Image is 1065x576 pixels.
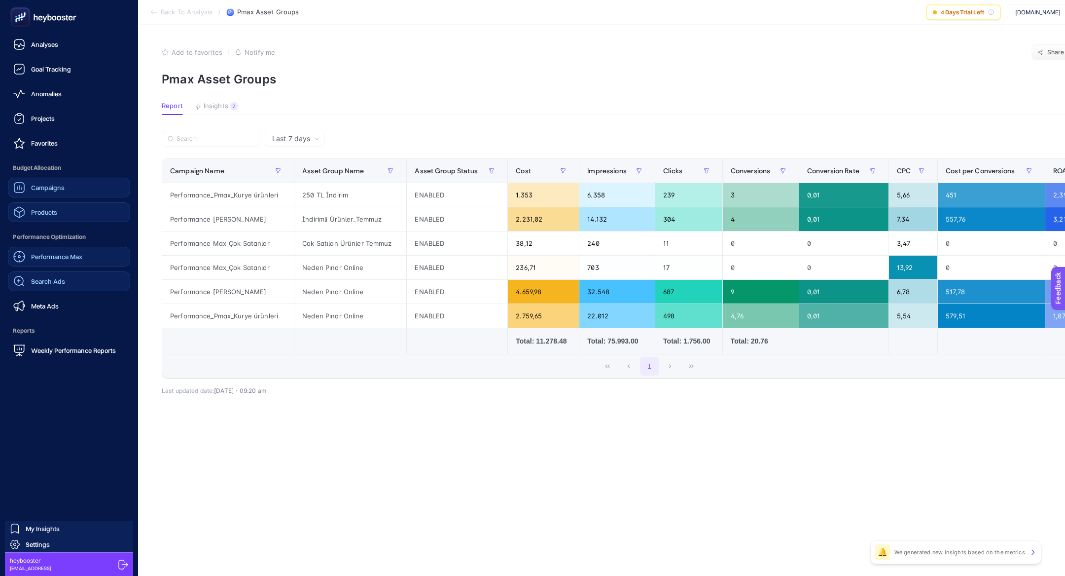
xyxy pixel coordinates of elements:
span: CPC [897,167,911,175]
div: 3,47 [889,231,937,255]
div: 5,66 [889,183,937,207]
div: 6.358 [579,183,655,207]
button: Add to favorites [162,48,222,56]
span: Budget Allocation [8,158,130,178]
div: 579,51 [938,304,1045,328]
a: Products [8,202,130,222]
span: My Insights [26,525,60,533]
a: Goal Tracking [8,59,130,79]
span: Projects [31,115,55,122]
div: 517,78 [938,280,1045,304]
div: ENABLED [407,280,507,304]
div: 0 [938,231,1045,255]
a: My Insights [5,521,133,537]
input: Search [177,135,254,143]
a: Favorites [8,133,130,153]
span: Products [31,208,57,216]
a: Anomalies [8,84,130,104]
span: Clicks [663,167,682,175]
a: Analyses [8,35,130,54]
span: Conversion Rate [807,167,859,175]
div: 4,76 [723,304,799,328]
div: 4.659,98 [508,280,579,304]
div: ENABLED [407,231,507,255]
div: 239 [655,183,722,207]
button: Notify me [235,48,275,56]
span: Cost [516,167,531,175]
div: Performance Max_Çok Satanlar [162,231,294,255]
div: Neden Pınar Online [294,256,406,279]
div: Neden Pınar Online [294,280,406,304]
div: 451 [938,183,1045,207]
div: Performance_Pmax_Kurye ürünleri [162,304,294,328]
span: Meta Ads [31,302,59,310]
div: 703 [579,256,655,279]
span: Insights [204,102,228,110]
div: 7,34 [889,207,937,231]
span: Back To Analysis [161,8,213,16]
div: 22.012 [579,304,655,328]
div: ENABLED [407,304,507,328]
span: Impressions [587,167,627,175]
div: 4 [723,207,799,231]
span: Add to favorites [172,48,222,56]
a: Weekly Performance Reports [8,341,130,360]
div: 687 [655,280,722,304]
div: 14.132 [579,207,655,231]
div: 0 [723,256,799,279]
div: 0 [723,231,799,255]
span: Anomalies [31,90,62,98]
div: 304 [655,207,722,231]
div: 2.231,02 [508,207,579,231]
span: Settings [26,540,50,548]
span: Performance Max [31,253,82,261]
span: Search Ads [31,277,65,285]
div: 5,54 [889,304,937,328]
div: 17 [655,256,722,279]
div: 2.759,65 [508,304,579,328]
a: Meta Ads [8,296,130,316]
div: İndirimli Ürünler_Temmuz [294,207,406,231]
div: ENABLED [407,207,507,231]
span: Report [162,102,183,110]
span: Share [1047,48,1065,56]
span: Campaigns [31,184,65,192]
div: 0,01 [799,207,888,231]
div: 38,12 [508,231,579,255]
span: Notify me [245,48,275,56]
div: 0,01 [799,304,888,328]
span: Asset Group Status [415,167,478,175]
div: 1.353 [508,183,579,207]
div: Total: 1.756.00 [663,336,714,346]
div: Total: 20.76 [731,336,791,346]
div: Performance_Pmax_Kurye ürünleri [162,183,294,207]
span: Favorites [31,139,58,147]
div: 557,76 [938,207,1045,231]
span: Pmax Asset Groups [237,8,299,16]
div: ENABLED [407,183,507,207]
span: 4 Days Trial Left [941,8,984,16]
button: 1 [640,357,659,376]
div: 9 [723,280,799,304]
a: Projects [8,109,130,128]
span: Feedback [6,3,37,11]
div: 13,92 [889,256,937,279]
div: 0,01 [799,183,888,207]
span: heybooster [10,557,51,565]
span: Reports [8,321,130,341]
div: Çok Satılan Ürünler Temmuz [294,231,406,255]
div: Total: 11.278.48 [516,336,571,346]
span: Cost per Conversions [946,167,1015,175]
div: Total: 75.993.00 [587,336,647,346]
div: 498 [655,304,722,328]
span: Weekly Performance Reports [31,346,116,354]
span: Campaign Name [170,167,224,175]
div: 0 [799,231,888,255]
div: 3 [723,183,799,207]
span: Conversions [731,167,771,175]
div: 32.548 [579,280,655,304]
div: Performance Max_Çok Satanlar [162,256,294,279]
div: 0 [938,256,1045,279]
div: Performance [PERSON_NAME] [162,280,294,304]
a: Performance Max [8,247,130,267]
